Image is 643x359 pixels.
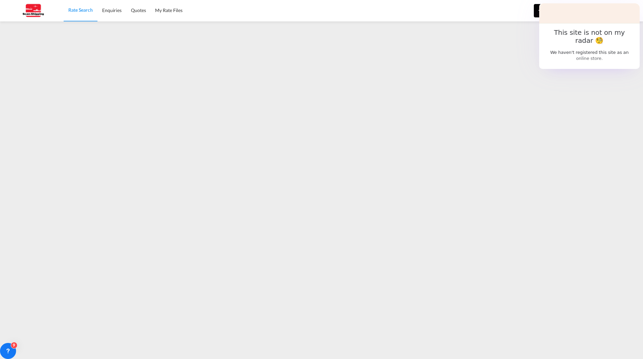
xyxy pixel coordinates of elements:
[102,7,122,13] span: Enquiries
[547,28,633,44] h2: This site is not on my radar 🧐
[547,50,633,62] p: We haven't registered this site as an online store.
[537,6,545,14] md-icon: icon-plus 400-fg
[131,7,146,13] span: Quotes
[534,4,564,17] button: icon-plus 400-fgNewicon-chevron-down
[537,7,562,13] span: New
[155,7,183,13] span: My Rate Files
[68,7,93,13] span: Rate Search
[10,3,55,18] img: 123b615026f311ee80dabbd30bc9e10f.jpg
